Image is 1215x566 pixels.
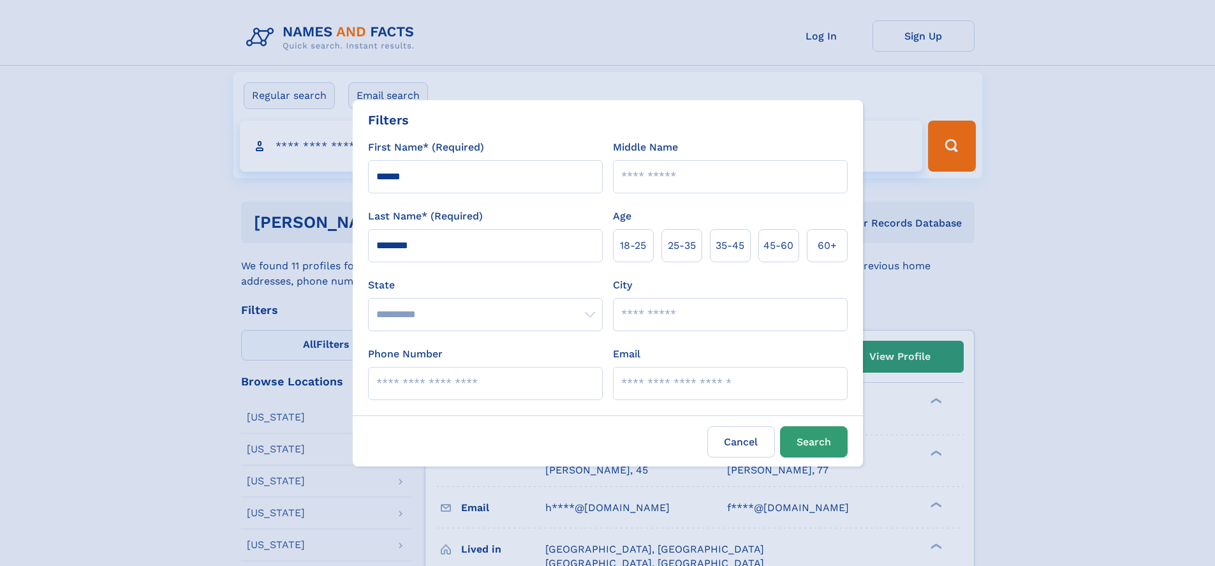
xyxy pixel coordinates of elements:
[613,346,640,362] label: Email
[763,238,793,253] span: 45‑60
[613,278,632,293] label: City
[613,209,631,224] label: Age
[368,278,603,293] label: State
[368,110,409,130] div: Filters
[668,238,696,253] span: 25‑35
[716,238,744,253] span: 35‑45
[780,426,848,458] button: Search
[368,209,483,224] label: Last Name* (Required)
[620,238,646,253] span: 18‑25
[707,426,775,458] label: Cancel
[818,238,837,253] span: 60+
[368,140,484,155] label: First Name* (Required)
[613,140,678,155] label: Middle Name
[368,346,443,362] label: Phone Number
